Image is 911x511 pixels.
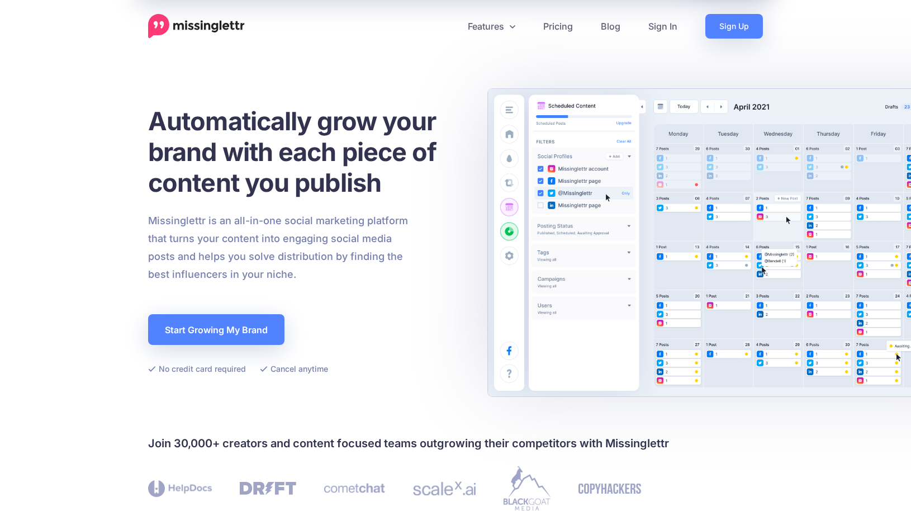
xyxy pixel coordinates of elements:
a: Start Growing My Brand [148,314,284,345]
h4: Join 30,000+ creators and content focused teams outgrowing their competitors with Missinglettr [148,434,763,452]
a: Pricing [529,14,587,39]
h1: Automatically grow your brand with each piece of content you publish [148,106,464,198]
p: Missinglettr is an all-in-one social marketing platform that turns your content into engaging soc... [148,212,409,283]
a: Sign In [634,14,691,39]
a: Blog [587,14,634,39]
a: Features [454,14,529,39]
a: Sign Up [705,14,763,39]
li: Cancel anytime [260,362,328,376]
a: Home [148,14,245,39]
li: No credit card required [148,362,246,376]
